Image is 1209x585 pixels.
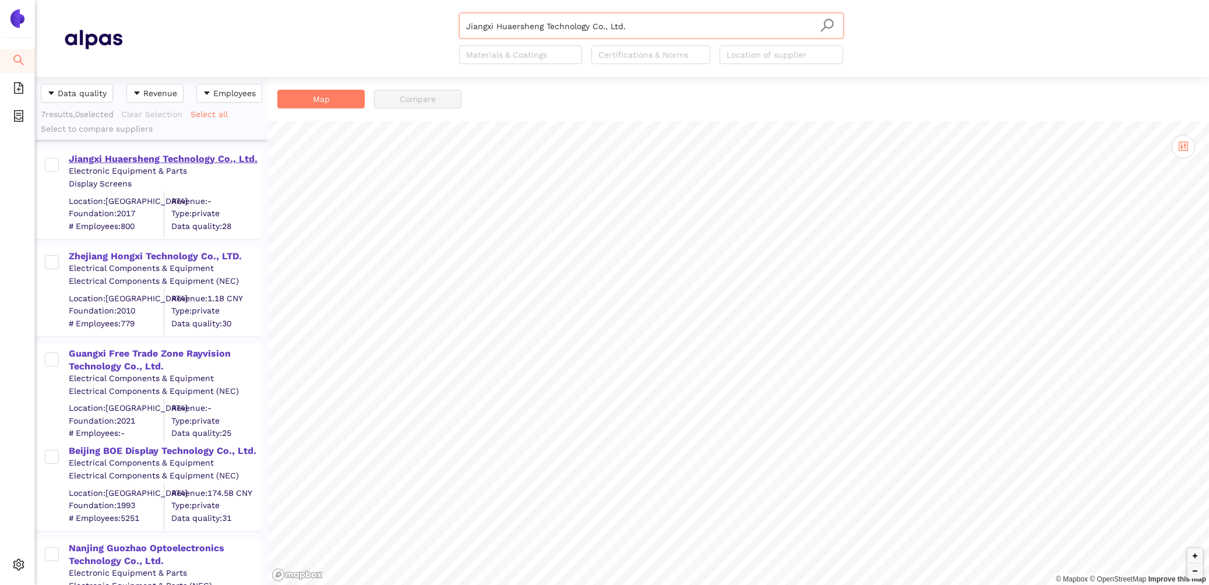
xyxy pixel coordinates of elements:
[171,195,260,207] div: Revenue: -
[171,500,260,512] span: Type: private
[313,93,330,105] span: Map
[8,9,27,28] img: Logo
[268,121,1209,585] canvas: Map
[171,487,260,499] div: Revenue: 174.5B CNY
[213,87,256,100] span: Employees
[69,165,260,177] div: Electronic Equipment & Parts
[41,84,113,103] button: caret-downData quality
[126,84,184,103] button: caret-downRevenue
[69,385,260,397] div: Electrical Components & Equipment (NEC)
[69,178,260,190] div: Display Screens
[121,105,190,124] button: Clear Selection
[69,220,164,232] span: # Employees: 800
[69,318,164,329] span: # Employees: 779
[133,89,141,98] span: caret-down
[69,263,260,274] div: Electrical Components & Equipment
[69,512,164,524] span: # Employees: 5251
[41,110,114,119] span: 7 results, 0 selected
[1178,141,1189,151] span: control
[1187,548,1203,563] button: Zoom in
[69,347,260,373] div: Guangxi Free Trade Zone Rayvision Technology Co., Ltd.
[1187,563,1203,579] button: Zoom out
[13,555,24,578] span: setting
[171,512,260,524] span: Data quality: 31
[190,105,235,124] button: Select all
[41,124,262,135] div: Select to compare suppliers
[171,403,260,414] div: Revenue: -
[69,428,164,439] span: # Employees: -
[272,568,323,582] a: Mapbox logo
[69,403,164,414] div: Location: [GEOGRAPHIC_DATA]
[171,220,260,232] span: Data quality: 28
[171,428,260,439] span: Data quality: 25
[171,208,260,220] span: Type: private
[171,318,260,329] span: Data quality: 30
[47,89,55,98] span: caret-down
[69,487,164,499] div: Location: [GEOGRAPHIC_DATA]
[69,305,164,317] span: Foundation: 2010
[171,305,260,317] span: Type: private
[69,445,260,457] div: Beijing BOE Display Technology Co., Ltd.
[13,78,24,101] span: file-add
[203,89,211,98] span: caret-down
[64,24,122,54] img: Homepage
[277,90,365,108] button: Map
[69,470,260,482] div: Electrical Components & Equipment (NEC)
[69,292,164,304] div: Location: [GEOGRAPHIC_DATA]
[13,50,24,73] span: search
[143,87,177,100] span: Revenue
[69,415,164,427] span: Foundation: 2021
[69,276,260,287] div: Electrical Components & Equipment (NEC)
[69,250,260,263] div: Zhejiang Hongxi Technology Co., LTD.
[13,106,24,129] span: container
[69,195,164,207] div: Location: [GEOGRAPHIC_DATA]
[171,415,260,427] span: Type: private
[191,108,228,121] span: Select all
[58,87,107,100] span: Data quality
[69,500,164,512] span: Foundation: 1993
[69,542,260,568] div: Nanjing Guozhao Optoelectronics Technology Co., Ltd.
[69,568,260,579] div: Electronic Equipment & Parts
[820,18,834,33] span: search
[196,84,262,103] button: caret-downEmployees
[69,457,260,469] div: Electrical Components & Equipment
[69,153,260,165] div: Jiangxi Huaersheng Technology Co., Ltd.
[69,373,260,385] div: Electrical Components & Equipment
[69,208,164,220] span: Foundation: 2017
[171,292,260,304] div: Revenue: 1.1B CNY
